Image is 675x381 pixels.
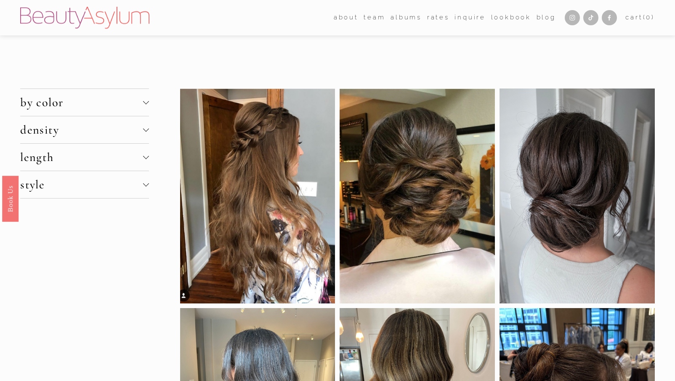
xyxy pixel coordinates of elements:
a: Facebook [602,10,617,25]
span: ( ) [643,13,655,21]
span: 0 [646,13,651,21]
button: length [20,144,149,171]
a: TikTok [583,10,598,25]
span: density [20,123,143,137]
button: by color [20,89,149,116]
span: about [334,12,359,23]
a: Inquire [454,11,485,24]
a: folder dropdown [334,11,359,24]
a: 0 items in cart [625,12,654,23]
a: Blog [537,11,556,24]
span: style [20,177,143,192]
span: team [364,12,385,23]
a: Book Us [2,176,19,222]
a: Instagram [565,10,580,25]
span: by color [20,95,143,110]
a: Lookbook [491,11,531,24]
button: style [20,171,149,198]
button: density [20,116,149,143]
a: folder dropdown [364,11,385,24]
a: Rates [427,11,449,24]
a: albums [391,11,422,24]
span: length [20,150,143,164]
img: Beauty Asylum | Bridal Hair &amp; Makeup Charlotte &amp; Atlanta [20,7,149,29]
